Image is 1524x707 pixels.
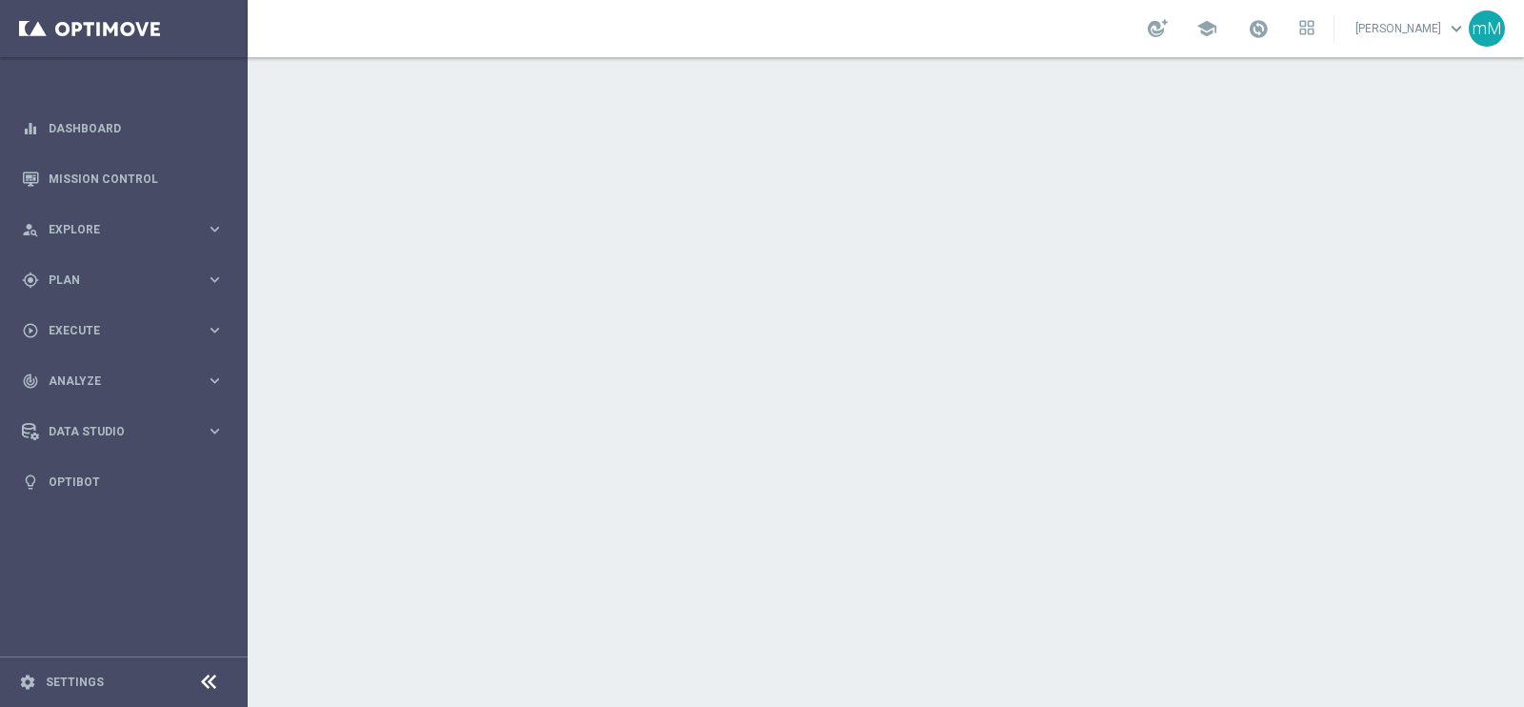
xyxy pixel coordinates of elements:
i: gps_fixed [22,272,39,289]
i: settings [19,674,36,691]
i: keyboard_arrow_right [206,422,224,440]
i: play_circle_outline [22,322,39,339]
button: Mission Control [21,172,225,187]
span: Execute [49,325,206,336]
a: Dashboard [49,103,224,153]
i: keyboard_arrow_right [206,220,224,238]
span: Data Studio [49,426,206,437]
div: Optibot [22,456,224,507]
i: keyboard_arrow_right [206,271,224,289]
button: lightbulb Optibot [21,475,225,490]
button: track_changes Analyze keyboard_arrow_right [21,374,225,389]
button: person_search Explore keyboard_arrow_right [21,222,225,237]
button: Data Studio keyboard_arrow_right [21,424,225,439]
a: Mission Control [49,153,224,204]
button: gps_fixed Plan keyboard_arrow_right [21,273,225,288]
button: equalizer Dashboard [21,121,225,136]
a: [PERSON_NAME]keyboard_arrow_down [1354,14,1469,43]
div: mM [1469,10,1505,47]
i: lightbulb [22,474,39,491]
i: person_search [22,221,39,238]
span: school [1196,18,1217,39]
span: keyboard_arrow_down [1446,18,1467,39]
div: Plan [22,272,206,289]
a: Settings [46,677,104,688]
div: Analyze [22,373,206,390]
span: Explore [49,224,206,235]
div: Execute [22,322,206,339]
div: Data Studio [22,423,206,440]
i: keyboard_arrow_right [206,321,224,339]
i: keyboard_arrow_right [206,372,224,390]
i: track_changes [22,373,39,390]
i: equalizer [22,120,39,137]
a: Optibot [49,456,224,507]
div: Dashboard [22,103,224,153]
span: Analyze [49,375,206,387]
div: Mission Control [22,153,224,204]
button: play_circle_outline Execute keyboard_arrow_right [21,323,225,338]
span: Plan [49,274,206,286]
div: Explore [22,221,206,238]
